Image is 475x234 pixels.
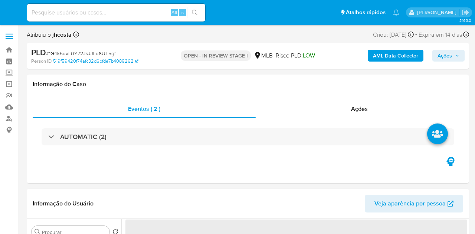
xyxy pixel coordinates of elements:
[365,195,463,212] button: Veja aparência por pessoa
[276,52,315,60] span: Risco PLD:
[42,128,454,145] div: AUTOMATIC (2)
[373,50,418,62] b: AML Data Collector
[419,31,462,39] span: Expira em 14 dias
[27,31,72,39] span: Atribuiu o
[171,9,177,16] span: Alt
[33,200,94,207] h1: Informação do Usuário
[368,50,423,62] button: AML Data Collector
[51,30,72,39] b: jhcosta
[27,8,205,17] input: Pesquise usuários ou casos...
[432,50,465,62] button: Ações
[31,46,46,58] b: PLD
[181,9,184,16] span: s
[346,9,386,16] span: Atalhos rápidos
[187,7,202,18] button: search-icon
[373,30,414,40] div: Criou: [DATE]
[60,133,107,141] h3: AUTOMATIC (2)
[417,9,459,16] p: jhonata.costa@mercadolivre.com
[462,9,469,16] a: Sair
[374,195,446,212] span: Veja aparência por pessoa
[46,50,116,57] span: # 1G4k5uvL0Y72JsJJLu8UT5gf
[415,30,417,40] span: -
[351,105,368,113] span: Ações
[254,52,273,60] div: MLB
[181,50,251,61] p: OPEN - IN REVIEW STAGE I
[33,80,463,88] h1: Informação do Caso
[393,9,399,16] a: Notificações
[438,50,452,62] span: Ações
[128,105,160,113] span: Eventos ( 2 )
[53,58,138,65] a: 519f59420f74afc32d6bfde7b4089262
[303,51,315,60] span: LOW
[31,58,52,65] b: Person ID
